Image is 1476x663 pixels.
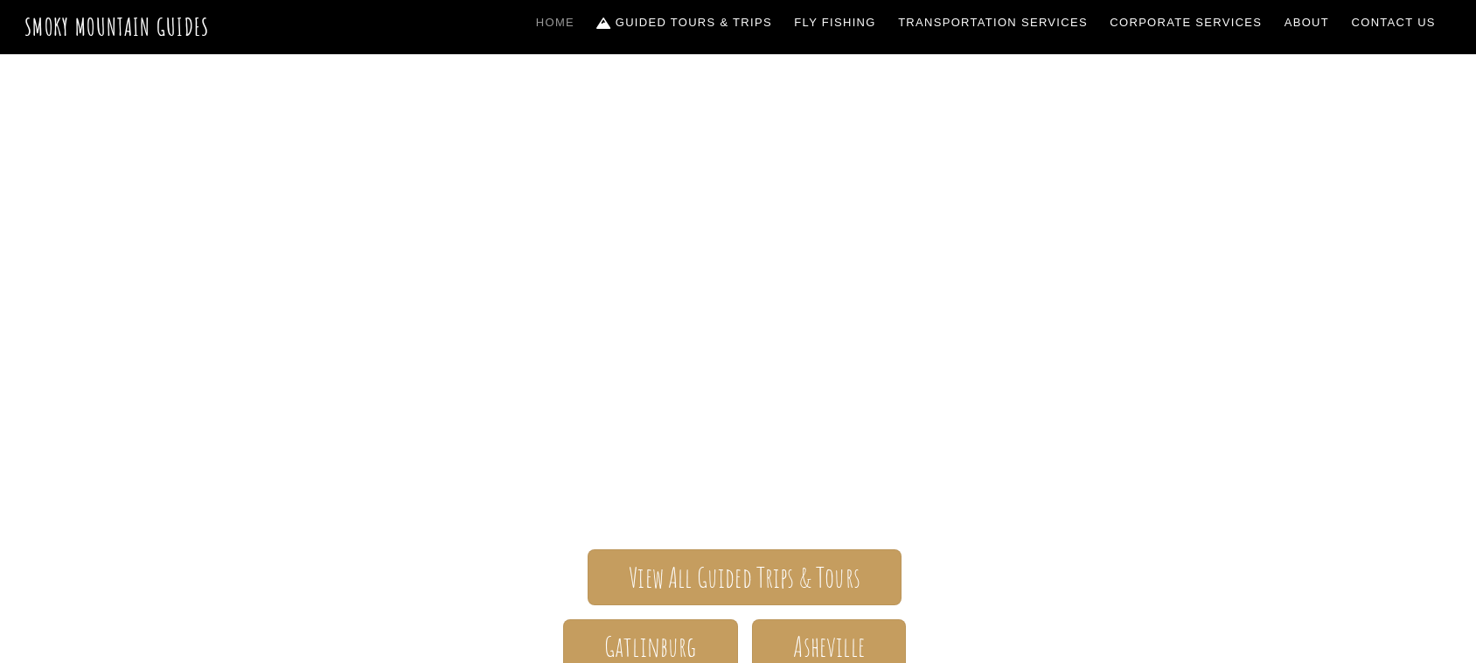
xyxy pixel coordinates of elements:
[529,4,581,41] a: Home
[1104,4,1270,41] a: Corporate Services
[590,4,779,41] a: Guided Tours & Trips
[891,4,1094,41] a: Transportation Services
[788,4,883,41] a: Fly Fishing
[588,549,902,604] a: View All Guided Trips & Tours
[231,363,1245,498] span: The ONLY one-stop, full Service Guide Company for the Gatlinburg and [GEOGRAPHIC_DATA] side of th...
[24,12,210,41] a: Smoky Mountain Guides
[1278,4,1336,41] a: About
[629,569,860,587] span: View All Guided Trips & Tours
[1345,4,1443,41] a: Contact Us
[231,276,1245,363] span: Smoky Mountain Guides
[604,638,697,656] span: Gatlinburg
[793,638,864,656] span: Asheville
